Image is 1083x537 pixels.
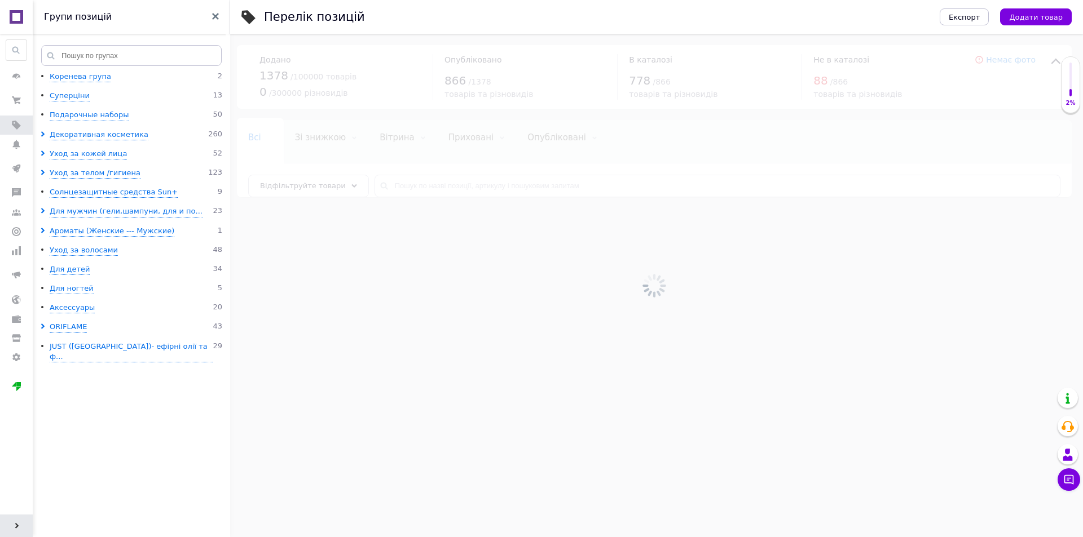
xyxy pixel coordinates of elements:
span: 50 [213,110,222,121]
span: 34 [213,264,222,275]
span: 20 [213,303,222,313]
div: Уход за кожей лица [50,149,127,159]
div: Аксессуары [50,303,95,313]
span: 9 [218,187,222,198]
div: 2% [1062,99,1080,107]
div: Ароматы (Женские --- Мужские) [50,226,174,237]
span: Додати товар [1009,13,1063,21]
div: JUST ([GEOGRAPHIC_DATA])- ефірні олії та ф... [50,341,213,362]
div: Для мужчин (гели,шампуни, для и по... [50,206,202,217]
span: 13 [213,91,222,101]
button: Експорт [940,8,989,25]
div: Суперціни [50,91,90,101]
span: 1 [218,226,222,237]
div: Декоративная косметика [50,130,148,140]
div: Перелік позицій [264,11,365,23]
div: Коренева група [50,72,111,82]
span: 260 [208,130,222,140]
button: Додати товар [1000,8,1072,25]
span: 29 [213,341,222,362]
span: 5 [218,283,222,294]
span: 123 [208,168,222,179]
button: Чат з покупцем [1058,468,1080,491]
div: Для детей [50,264,90,275]
span: 23 [213,206,222,217]
span: 48 [213,245,222,256]
div: Подарочные наборы [50,110,129,121]
span: 43 [213,322,222,332]
div: Уход за волосами [50,245,118,256]
span: 52 [213,149,222,159]
div: Солнцезащитные средства Sun+ [50,187,178,198]
div: ORIFLAME [50,322,87,332]
span: Експорт [949,13,980,21]
span: 2 [218,72,222,82]
input: Пошук по групах [41,45,222,66]
div: Для ногтей [50,283,94,294]
div: Уход за телом /гигиена [50,168,140,179]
